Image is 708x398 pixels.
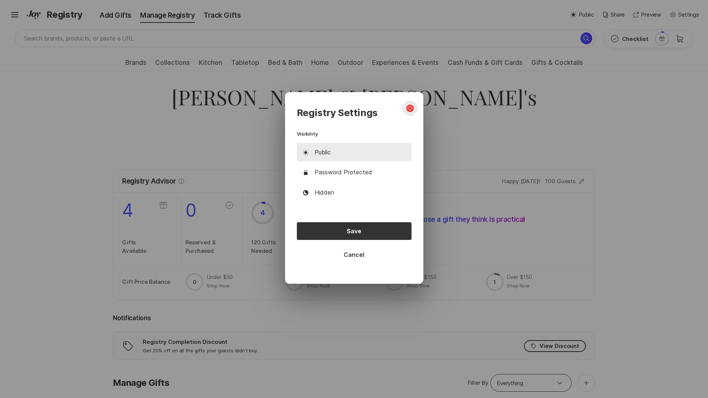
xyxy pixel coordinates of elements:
h3: Registry Settings [297,107,412,118]
label: Visibility [297,130,412,137]
button: Save [297,222,412,240]
button: Cancel [297,246,412,263]
button: public visibility [297,143,412,162]
button: hidden visibility [297,183,412,202]
button: close dialog [403,101,417,116]
button: password protected visibility [297,163,412,181]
